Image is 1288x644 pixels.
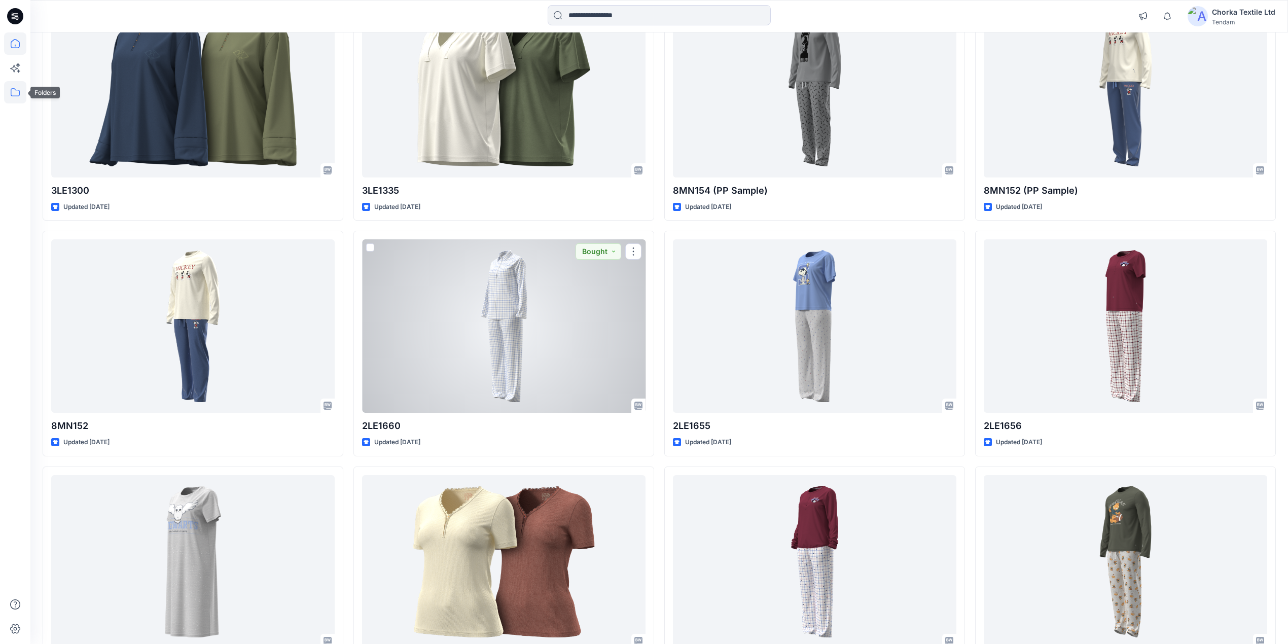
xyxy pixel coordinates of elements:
a: 8MN152 [51,239,335,413]
p: 8MN154 (PP Sample) [673,184,956,198]
p: Updated [DATE] [996,437,1042,448]
p: 2LE1655 [673,419,956,433]
p: 3LE1335 [362,184,646,198]
p: Updated [DATE] [685,202,731,212]
a: 3LE1300 [51,4,335,177]
a: 8MN152 (PP Sample) [984,4,1267,177]
a: 2LE1655 [673,239,956,413]
p: 2LE1660 [362,419,646,433]
a: 2LE1660 [362,239,646,413]
p: Updated [DATE] [63,202,110,212]
p: 2LE1656 [984,419,1267,433]
a: 3LE1335 [362,4,646,177]
p: 8MN152 [51,419,335,433]
div: Chorka Textile Ltd [1212,6,1275,18]
div: Tendam [1212,18,1275,26]
p: Updated [DATE] [63,437,110,448]
p: Updated [DATE] [374,202,420,212]
a: 2LE1656 [984,239,1267,413]
a: 8MN154 (PP Sample) [673,4,956,177]
p: 3LE1300 [51,184,335,198]
p: Updated [DATE] [996,202,1042,212]
p: Updated [DATE] [685,437,731,448]
p: 8MN152 (PP Sample) [984,184,1267,198]
p: Updated [DATE] [374,437,420,448]
img: avatar [1188,6,1208,26]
